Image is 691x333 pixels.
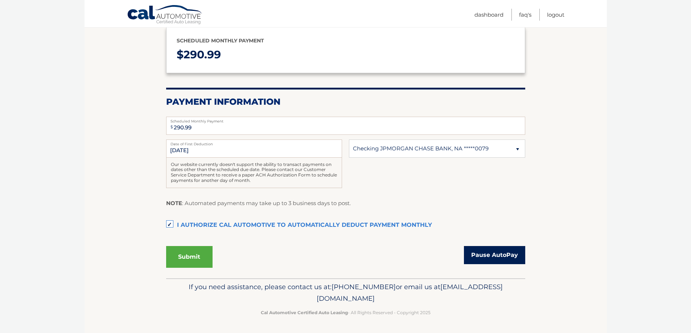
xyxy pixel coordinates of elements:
button: Submit [166,246,213,268]
label: Scheduled Monthly Payment [166,117,525,122]
input: Payment Amount [166,117,525,135]
p: : Automated payments may take up to 3 business days to post. [166,199,351,208]
h2: Payment Information [166,96,525,107]
span: [EMAIL_ADDRESS][DOMAIN_NAME] [317,283,503,303]
p: - All Rights Reserved - Copyright 2025 [171,309,521,316]
a: Cal Automotive [127,5,203,26]
p: Scheduled monthly payment [177,36,515,45]
a: Logout [547,9,564,21]
a: FAQ's [519,9,531,21]
div: Our website currently doesn't support the ability to transact payments on dates other than the sc... [166,158,342,188]
span: 290.99 [184,48,221,61]
span: [PHONE_NUMBER] [332,283,396,291]
a: Dashboard [474,9,503,21]
input: Payment Date [166,140,342,158]
label: I authorize cal automotive to automatically deduct payment monthly [166,218,525,233]
p: $ [177,45,515,64]
span: $ [168,119,175,135]
label: Date of First Deduction [166,140,342,145]
p: If you need assistance, please contact us at: or email us at [171,281,521,304]
a: Pause AutoPay [464,246,525,264]
strong: Cal Automotive Certified Auto Leasing [261,310,348,315]
strong: NOTE [166,200,182,207]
